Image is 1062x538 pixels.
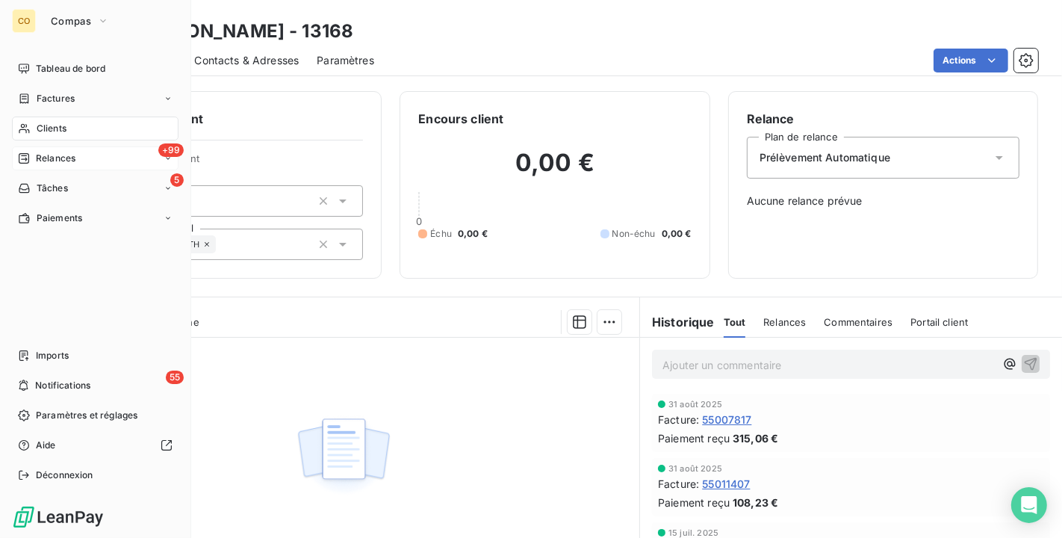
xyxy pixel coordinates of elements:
span: Déconnexion [36,469,93,482]
button: Actions [934,49,1008,72]
span: Tableau de bord [36,62,105,75]
span: 0 [416,215,422,227]
span: Paiement reçu [658,430,730,446]
span: Facture : [658,476,699,492]
span: 55 [166,371,184,384]
span: Factures [37,92,75,105]
span: 55011407 [702,476,750,492]
a: Aide [12,433,178,457]
h6: Encours client [418,110,503,128]
span: Paramètres et réglages [36,409,137,422]
span: Aide [36,439,56,452]
span: Propriétés Client [120,152,363,173]
span: Tâches [37,182,68,195]
span: 31 août 2025 [668,400,722,409]
span: 31 août 2025 [668,464,722,473]
img: Empty state [296,410,391,503]
span: 315,06 € [733,430,778,446]
span: Relances [36,152,75,165]
span: Non-échu [612,227,656,241]
h6: Historique [640,313,715,331]
span: Compas [51,15,91,27]
span: +99 [158,143,184,157]
span: Commentaires [824,316,892,328]
span: 0,00 € [662,227,692,241]
h3: [PERSON_NAME] - 13168 [131,18,353,45]
span: Relances [763,316,806,328]
span: Prélèvement Automatique [760,150,890,165]
span: 55007817 [702,412,751,427]
span: Clients [37,122,66,135]
span: Paiements [37,211,82,225]
div: Open Intercom Messenger [1011,487,1047,523]
span: Portail client [910,316,968,328]
span: Tout [724,316,746,328]
div: CO [12,9,36,33]
span: Facture : [658,412,699,427]
span: Aucune relance prévue [747,194,1019,208]
span: 15 juil. 2025 [668,528,718,537]
span: Échu [430,227,452,241]
span: Contacts & Adresses [194,53,299,68]
h2: 0,00 € [418,148,691,193]
span: Notifications [35,379,90,392]
span: 5 [170,173,184,187]
span: Imports [36,349,69,362]
span: 0,00 € [458,227,488,241]
span: 108,23 € [733,495,778,510]
h6: Informations client [90,110,363,128]
h6: Relance [747,110,1019,128]
img: Logo LeanPay [12,505,105,529]
span: Paiement reçu [658,495,730,510]
input: Ajouter une valeur [216,238,228,251]
span: Paramètres [317,53,374,68]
